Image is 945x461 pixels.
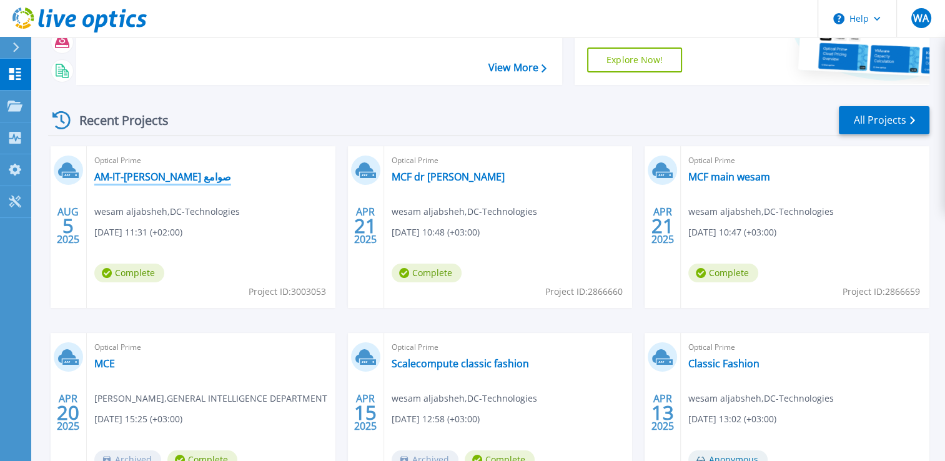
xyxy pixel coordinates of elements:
span: [DATE] 11:31 (+02:00) [94,226,182,239]
span: [DATE] 10:47 (+03:00) [688,226,776,239]
a: All Projects [839,106,929,134]
div: Recent Projects [48,105,186,136]
span: Optical Prime [688,340,922,354]
span: Complete [688,264,758,282]
span: Project ID: 2866659 [843,285,920,299]
div: AUG 2025 [56,203,80,249]
span: Project ID: 2866660 [545,285,623,299]
span: [DATE] 10:48 (+03:00) [392,226,480,239]
span: Optical Prime [94,154,328,167]
span: 15 [354,407,377,418]
a: MCF main wesam [688,171,770,183]
a: Scalecompute classic fashion [392,357,529,370]
a: MCE [94,357,115,370]
div: APR 2025 [354,203,377,249]
a: MCF dr [PERSON_NAME] [392,171,505,183]
div: APR 2025 [56,390,80,435]
span: 21 [354,221,377,231]
span: 13 [651,407,674,418]
a: AM-IT-[PERSON_NAME] صوامع [94,171,231,183]
span: 21 [651,221,674,231]
span: wesam aljabsheh , DC-Technologies [688,205,834,219]
span: [PERSON_NAME] , GENERAL INTELLIGENCE DEPARTMENT [94,392,327,405]
a: Explore Now! [587,47,682,72]
span: [DATE] 13:02 (+03:00) [688,412,776,426]
span: Project ID: 3003053 [249,285,326,299]
span: Optical Prime [94,340,328,354]
span: Complete [94,264,164,282]
span: wesam aljabsheh , DC-Technologies [392,392,537,405]
span: 20 [57,407,79,418]
span: 5 [62,221,74,231]
span: Optical Prime [392,154,625,167]
span: wesam aljabsheh , DC-Technologies [94,205,240,219]
span: wesam aljabsheh , DC-Technologies [392,205,537,219]
span: [DATE] 12:58 (+03:00) [392,412,480,426]
div: APR 2025 [651,203,675,249]
div: APR 2025 [651,390,675,435]
span: [DATE] 15:25 (+03:00) [94,412,182,426]
span: Optical Prime [392,340,625,354]
span: Optical Prime [688,154,922,167]
span: wesam aljabsheh , DC-Technologies [688,392,834,405]
span: Complete [392,264,462,282]
a: View More [488,62,547,74]
a: Classic Fashion [688,357,759,370]
div: APR 2025 [354,390,377,435]
span: WA [913,13,929,23]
